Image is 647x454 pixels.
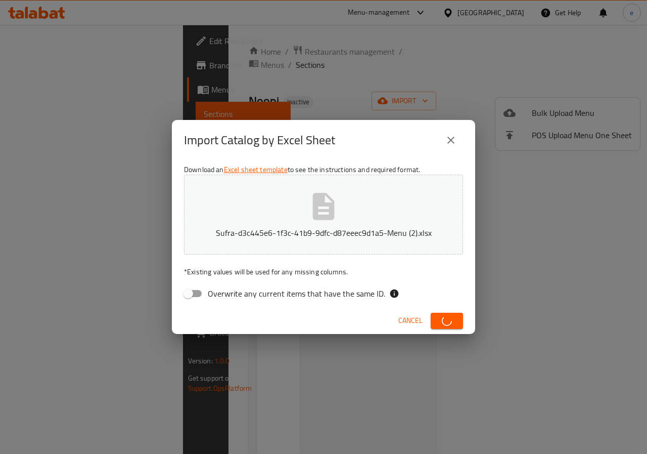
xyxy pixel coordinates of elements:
[398,314,423,327] span: Cancel
[208,287,385,300] span: Overwrite any current items that have the same ID.
[389,288,399,299] svg: If the overwrite option isn't selected, then the items that match an existing ID will be ignored ...
[184,267,463,277] p: Existing values will be used for any missing columns.
[184,132,335,148] h2: Import Catalog by Excel Sheet
[172,160,475,307] div: Download an to see the instructions and required format.
[184,175,463,255] button: Sufra-d3c445e6-1f3c-41b9-9dfc-d87eeec9d1a5-Menu (2).xlsx
[439,128,463,152] button: close
[224,163,288,176] a: Excel sheet template
[394,311,427,330] button: Cancel
[200,227,447,239] p: Sufra-d3c445e6-1f3c-41b9-9dfc-d87eeec9d1a5-Menu (2).xlsx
